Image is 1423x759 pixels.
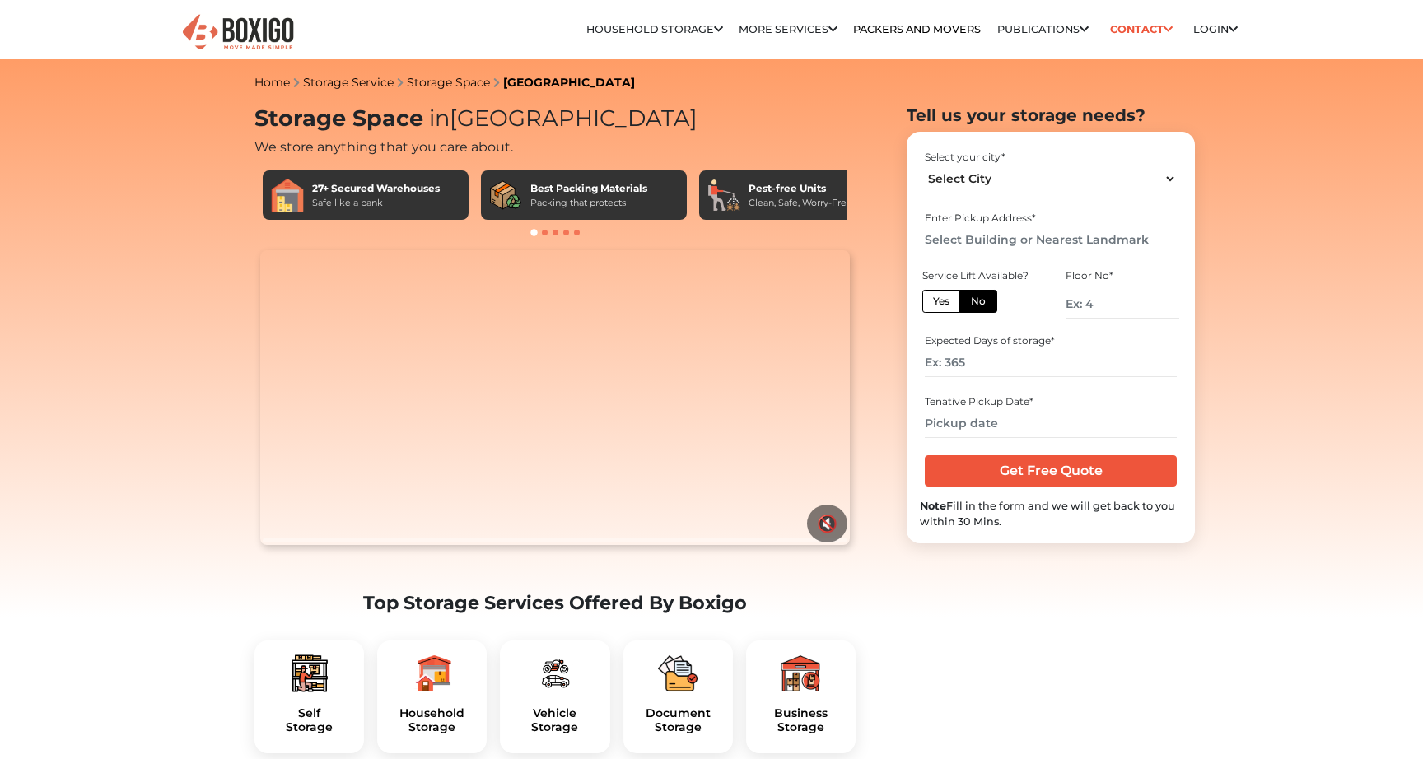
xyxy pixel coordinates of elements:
[637,706,720,734] a: DocumentStorage
[254,105,856,133] h1: Storage Space
[925,226,1176,254] input: Select Building or Nearest Landmark
[413,654,452,693] img: boxigo_packers_and_movers_plan
[807,505,847,542] button: 🔇
[254,139,513,155] span: We store anything that you care about.
[260,250,849,545] video: Your browser does not support the video tag.
[390,706,474,734] a: HouseholdStorage
[707,179,740,212] img: Pest-free Units
[959,290,997,313] label: No
[254,75,290,90] a: Home
[922,290,960,313] label: Yes
[254,592,856,614] h2: Top Storage Services Offered By Boxigo
[907,105,1195,125] h2: Tell us your storage needs?
[925,211,1176,226] div: Enter Pickup Address
[739,23,837,35] a: More services
[925,333,1176,348] div: Expected Days of storage
[312,196,440,210] div: Safe like a bank
[535,654,575,693] img: boxigo_packers_and_movers_plan
[429,105,450,132] span: in
[268,706,351,734] h5: Self Storage
[658,654,698,693] img: boxigo_packers_and_movers_plan
[925,409,1176,438] input: Pickup date
[925,394,1176,409] div: Tenative Pickup Date
[312,181,440,196] div: 27+ Secured Warehouses
[759,706,842,734] a: BusinessStorage
[781,654,820,693] img: boxigo_packers_and_movers_plan
[290,654,329,693] img: boxigo_packers_and_movers_plan
[268,706,351,734] a: SelfStorage
[1104,16,1178,42] a: Contact
[749,196,852,210] div: Clean, Safe, Worry-Free
[180,12,296,53] img: Boxigo
[925,455,1176,487] input: Get Free Quote
[997,23,1089,35] a: Publications
[925,348,1176,377] input: Ex: 365
[920,500,946,512] b: Note
[1193,23,1238,35] a: Login
[390,706,474,734] h5: Household Storage
[1066,268,1179,283] div: Floor No
[1066,290,1179,319] input: Ex: 4
[407,75,490,90] a: Storage Space
[637,706,720,734] h5: Document Storage
[853,23,981,35] a: Packers and Movers
[423,105,698,132] span: [GEOGRAPHIC_DATA]
[922,268,1036,283] div: Service Lift Available?
[513,706,596,734] a: VehicleStorage
[586,23,723,35] a: Household Storage
[503,75,635,90] a: [GEOGRAPHIC_DATA]
[759,706,842,734] h5: Business Storage
[749,181,852,196] div: Pest-free Units
[489,179,522,212] img: Best Packing Materials
[920,498,1182,529] div: Fill in the form and we will get back to you within 30 Mins.
[271,179,304,212] img: 27+ Secured Warehouses
[925,150,1176,165] div: Select your city
[303,75,394,90] a: Storage Service
[530,181,647,196] div: Best Packing Materials
[513,706,596,734] h5: Vehicle Storage
[530,196,647,210] div: Packing that protects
